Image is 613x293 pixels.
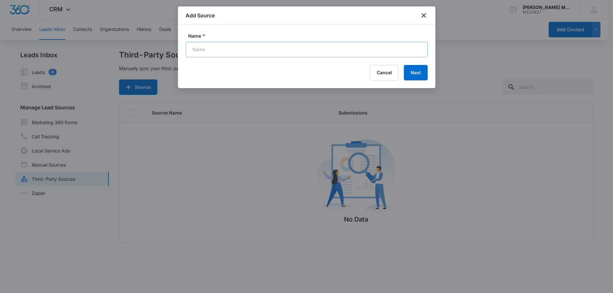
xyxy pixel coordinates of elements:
[420,12,428,19] button: close
[186,12,215,19] h1: Add Source
[370,65,399,80] button: Cancel
[188,32,430,39] label: Name
[404,65,428,80] button: Next
[186,42,428,57] input: Name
